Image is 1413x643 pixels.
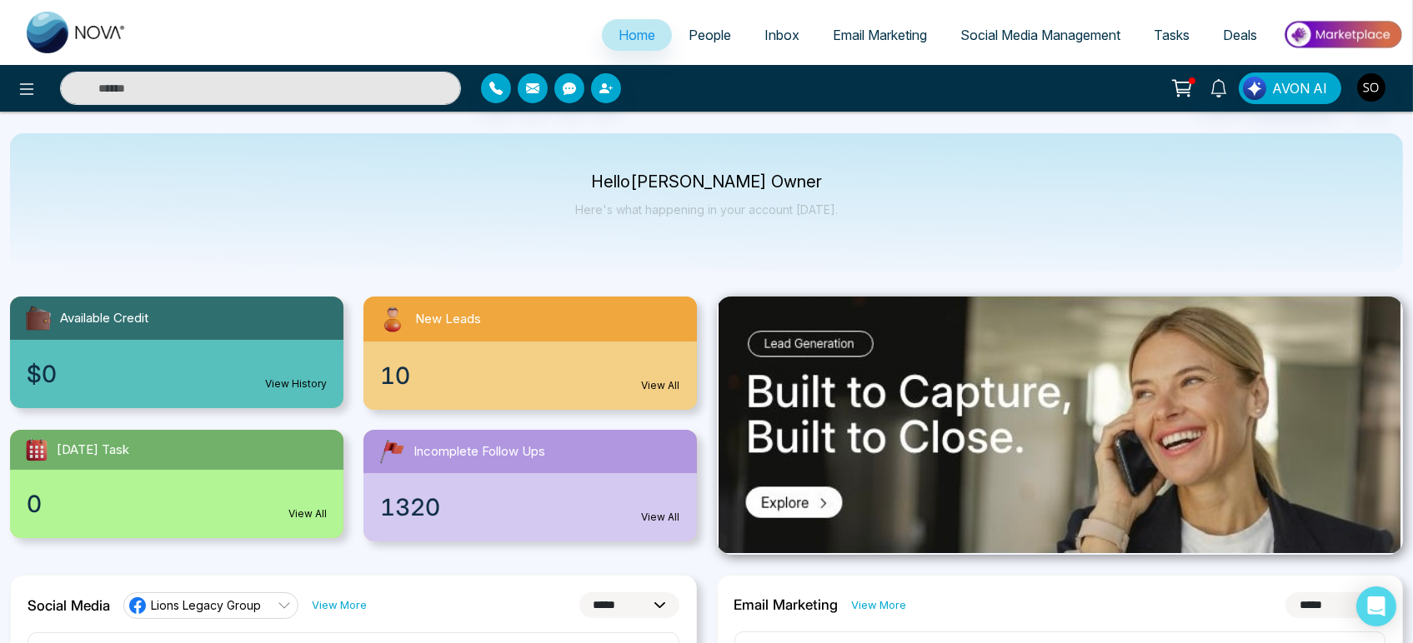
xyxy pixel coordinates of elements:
[28,597,110,614] h2: Social Media
[1137,19,1206,51] a: Tasks
[619,27,655,43] span: Home
[353,297,707,410] a: New Leads10View All
[1272,78,1327,98] span: AVON AI
[764,27,799,43] span: Inbox
[575,175,838,189] p: Hello [PERSON_NAME] Owner
[960,27,1120,43] span: Social Media Management
[1223,27,1257,43] span: Deals
[23,436,50,463] img: todayTask.svg
[719,297,1400,553] img: .
[734,596,839,613] h2: Email Marketing
[27,12,127,53] img: Nova CRM Logo
[1356,586,1396,626] div: Open Intercom Messenger
[380,490,440,525] span: 1320
[353,430,707,541] a: Incomplete Follow Ups1320View All
[151,597,261,613] span: Lions Legacy Group
[1243,77,1266,100] img: Lead Flow
[380,358,410,393] span: 10
[689,27,731,43] span: People
[1239,72,1341,104] button: AVON AI
[575,202,838,217] p: Here's what happening in your account [DATE].
[672,19,748,51] a: People
[60,309,148,328] span: Available Credit
[642,378,680,393] a: View All
[413,442,545,461] span: Incomplete Follow Ups
[23,303,53,333] img: availableCredit.svg
[642,510,680,525] a: View All
[602,19,672,51] a: Home
[816,19,944,51] a: Email Marketing
[57,441,129,460] span: [DATE] Task
[265,376,327,391] a: View History
[852,597,907,613] a: View More
[944,19,1137,51] a: Social Media Management
[312,597,367,613] a: View More
[1357,73,1385,102] img: User Avatar
[27,486,42,521] span: 0
[27,356,57,391] span: $0
[1154,27,1190,43] span: Tasks
[377,436,407,466] img: followUps.svg
[288,506,327,521] a: View All
[1206,19,1274,51] a: Deals
[377,303,408,335] img: newLeads.svg
[415,310,481,329] span: New Leads
[833,27,927,43] span: Email Marketing
[1282,16,1403,53] img: Market-place.gif
[748,19,816,51] a: Inbox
